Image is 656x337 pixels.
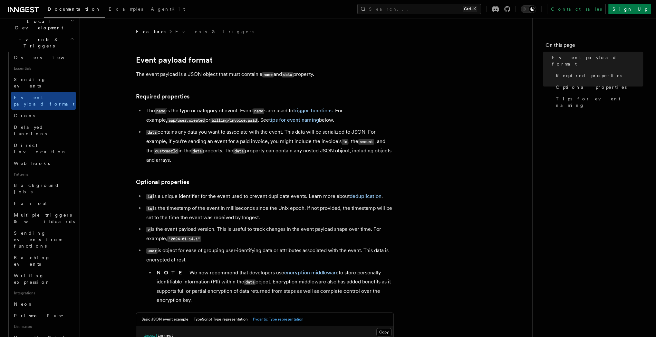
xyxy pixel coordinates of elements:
[11,227,76,252] a: Sending events from functions
[14,255,50,267] span: Batching events
[11,169,76,179] span: Patterns
[553,81,643,93] a: Optional properties
[109,6,143,12] span: Examples
[293,107,332,114] a: trigger functions
[11,322,76,332] span: Use cases
[282,72,293,77] code: data
[14,183,59,194] span: Background jobs
[14,212,75,224] span: Multiple triggers & wildcards
[14,113,35,118] span: Crons
[11,288,76,298] span: Integrations
[105,2,147,17] a: Examples
[155,108,166,114] code: name
[556,84,627,90] span: Optional properties
[146,248,158,254] code: user
[269,117,319,123] a: tips for event naming
[463,6,477,12] kbd: Ctrl+K
[11,92,76,110] a: Event payload format
[146,194,153,199] code: id
[136,92,189,101] a: Required properties
[144,106,394,125] li: The is the type or category of event. Event s are used to . For example, or . See below.
[11,270,76,288] a: Writing expression
[342,139,348,145] code: id
[608,4,651,14] a: Sign Up
[167,118,206,123] code: app/user.created
[14,273,51,285] span: Writing expression
[14,125,47,136] span: Delayed functions
[350,193,381,199] a: deduplication
[11,110,76,121] a: Crons
[151,6,185,12] span: AgentKit
[144,128,394,165] li: contains any data you want to associate with the event. This data will be serialized to JSON. For...
[14,143,67,154] span: Direct invocation
[357,4,481,14] button: Search...Ctrl+K
[136,70,394,79] p: The event payload is a JSON object that must contain a and property.
[11,298,76,310] a: Neon
[136,56,213,65] a: Event payload format
[376,328,391,336] button: Copy
[253,108,264,114] code: name
[44,2,105,18] a: Documentation
[553,70,643,81] a: Required properties
[11,74,76,92] a: Sending events
[167,236,201,242] code: "2024-01-14.1"
[48,6,101,12] span: Documentation
[146,227,151,232] code: v
[11,209,76,227] a: Multiple triggers & wildcards
[14,161,50,166] span: Webhooks
[157,270,186,276] strong: NOTE
[253,313,304,326] button: Pydantic Type representation
[545,41,643,52] h4: On this page
[14,301,33,307] span: Neon
[146,206,153,211] code: ts
[549,52,643,70] a: Event payload format
[11,310,76,322] a: Prisma Pulse
[14,313,64,318] span: Prisma Pulse
[14,201,47,206] span: Fan out
[146,130,158,135] code: data
[5,18,70,31] span: Local Development
[136,178,189,187] a: Optional properties
[11,179,76,198] a: Background jobs
[141,313,188,326] button: Basic JSON event example
[5,36,70,49] span: Events & Triggers
[5,34,76,52] button: Events & Triggers
[210,118,258,123] code: billing/invoice.paid
[154,148,178,154] code: customerId
[11,63,76,74] span: Essentials
[144,204,394,222] li: is the timestamp of the event in milliseconds since the Unix epoch. If not provided, the timestam...
[233,148,245,154] code: data
[284,270,339,276] a: encryption middleware
[144,225,394,243] li: is the event payload version. This is useful to track changes in the event payload shape over tim...
[11,252,76,270] a: Batching events
[556,72,622,79] span: Required properties
[14,77,46,88] span: Sending events
[262,72,274,77] code: name
[14,95,74,107] span: Event payload format
[155,268,394,305] li: - We now recommend that developers use to store personally identifiable information (PII) within ...
[11,158,76,169] a: Webhooks
[144,246,394,305] li: is object for ease of grouping user-identifying data or attributes associated with the event. Thi...
[191,148,203,154] code: data
[11,198,76,209] a: Fan out
[14,55,80,60] span: Overview
[358,139,374,145] code: amount
[144,192,394,201] li: is a unique identifier for the event used to prevent duplicate events. Learn more about .
[14,230,62,249] span: Sending events from functions
[175,28,254,35] a: Events & Triggers
[553,93,643,111] a: Tips for event naming
[244,280,256,285] code: data
[552,54,643,67] span: Event payload format
[556,96,643,108] span: Tips for event naming
[11,139,76,158] a: Direct invocation
[11,121,76,139] a: Delayed functions
[547,4,606,14] a: Contact sales
[11,52,76,63] a: Overview
[136,28,166,35] span: Features
[147,2,189,17] a: AgentKit
[194,313,248,326] button: TypeScript Type representation
[5,15,76,34] button: Local Development
[521,5,536,13] button: Toggle dark mode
